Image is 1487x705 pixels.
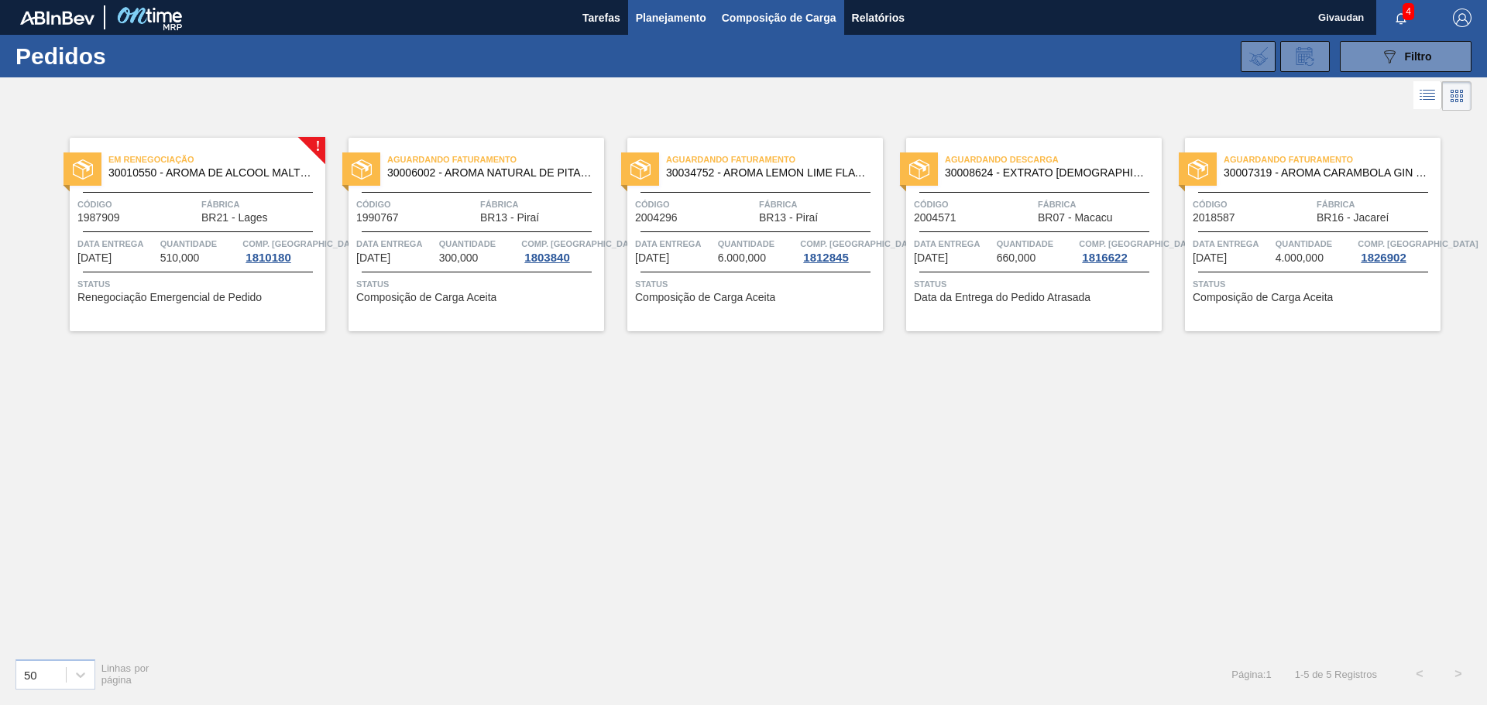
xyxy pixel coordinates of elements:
[635,212,678,224] span: 2004296
[582,9,620,27] span: Tarefas
[1241,41,1276,72] div: Importar Negociações dos Pedidos
[759,197,879,212] span: Fábrica
[201,212,268,224] span: BR21 - Lages
[1280,41,1330,72] div: Solicitação de Revisão de Pedidos
[1038,212,1112,224] span: BR07 - Macacu
[1340,41,1472,72] button: Filtro
[909,159,929,180] img: status
[521,236,641,252] span: Comp. Carga
[480,197,600,212] span: Fábrica
[635,236,714,252] span: Data entrega
[24,668,37,681] div: 50
[77,292,262,303] span: Renegociação Emergencial de Pedido
[1413,81,1442,111] div: Visão em Lista
[997,236,1076,252] span: Quantidade
[997,252,1036,264] span: 660,000
[356,292,496,303] span: Composição de Carga Aceita
[20,11,94,25] img: TNhmsLtSVTkK8tSr43FrP2fwEKptu5GPRR3wAAAABJRU5ErkJggg==
[718,236,797,252] span: Quantidade
[325,138,604,331] a: statusAguardando Faturamento30006002 - AROMA NATURAL DE PITAIA MIKESCódigo1990767FábricaBR13 - Pi...
[1193,236,1272,252] span: Data entrega
[1453,9,1472,27] img: Logout
[635,292,775,303] span: Composição de Carga Aceita
[1079,236,1199,252] span: Comp. Carga
[883,138,1162,331] a: statusAguardando Descarga30008624 - EXTRATO [DEMOGRAPHIC_DATA] WBMIXCódigo2004571FábricaBR07 - Ma...
[73,159,93,180] img: status
[387,152,604,167] span: Aguardando Faturamento
[800,236,879,264] a: Comp. [GEOGRAPHIC_DATA]1812845
[101,662,149,686] span: Linhas por página
[1276,252,1324,264] span: 4.000,000
[480,212,539,224] span: BR13 - Piraí
[1188,159,1208,180] img: status
[1193,276,1437,292] span: Status
[852,9,905,27] span: Relatórios
[914,252,948,264] span: 06/09/2025
[945,152,1162,167] span: Aguardando Descarga
[356,252,390,264] span: 02/09/2025
[636,9,706,27] span: Planejamento
[1162,138,1441,331] a: statusAguardando Faturamento30007319 - AROMA CARAMBOLA GIN TONICCódigo2018587FábricaBR16 - Jacare...
[108,152,325,167] span: Em renegociação
[800,252,851,264] div: 1812845
[635,197,755,212] span: Código
[759,212,818,224] span: BR13 - Piraí
[356,197,476,212] span: Código
[352,159,372,180] img: status
[800,236,920,252] span: Comp. Carga
[77,212,120,224] span: 1987909
[201,197,321,212] span: Fábrica
[1193,252,1227,264] span: 08/09/2025
[630,159,651,180] img: status
[1403,3,1414,20] span: 4
[108,167,313,179] span: 30010550 - AROMA DE ALCOOL MALTE LH-066-507-0
[914,197,1034,212] span: Código
[521,236,600,264] a: Comp. [GEOGRAPHIC_DATA]1803840
[242,236,321,264] a: Comp. [GEOGRAPHIC_DATA]1810180
[718,252,766,264] span: 6.000,000
[356,276,600,292] span: Status
[1224,152,1441,167] span: Aguardando Faturamento
[604,138,883,331] a: statusAguardando Faturamento30034752 - AROMA LEMON LIME FLAVOURCódigo2004296FábricaBR13 - PiraíDa...
[1405,50,1432,63] span: Filtro
[1358,236,1437,264] a: Comp. [GEOGRAPHIC_DATA]1826902
[1358,236,1478,252] span: Comp. Carga
[1079,252,1130,264] div: 1816622
[666,167,871,179] span: 30034752 - AROMA LEMON LIME FLAVOUR
[46,138,325,331] a: !statusEm renegociação30010550 - AROMA DE ALCOOL MALTE LH-066-507-0Código1987909FábricaBR21 - Lag...
[1295,669,1377,680] span: 1 - 5 de 5 Registros
[914,212,956,224] span: 2004571
[356,212,399,224] span: 1990767
[945,167,1149,179] span: 30008624 - EXTRATO AROMATICO WBMIX
[242,252,294,264] div: 1810180
[1439,655,1478,693] button: >
[1358,252,1409,264] div: 1826902
[1231,669,1271,680] span: Página : 1
[1193,292,1333,303] span: Composição de Carga Aceita
[1193,197,1313,212] span: Código
[1224,167,1428,179] span: 30007319 - AROMA CARAMBOLA GIN TONIC
[160,252,200,264] span: 510,000
[1038,197,1158,212] span: Fábrica
[666,152,883,167] span: Aguardando Faturamento
[914,236,993,252] span: Data entrega
[439,252,479,264] span: 300,000
[1442,81,1472,111] div: Visão em Cards
[1276,236,1355,252] span: Quantidade
[15,47,247,65] h1: Pedidos
[356,236,435,252] span: Data entrega
[1079,236,1158,264] a: Comp. [GEOGRAPHIC_DATA]1816622
[1376,7,1426,29] button: Notificações
[387,167,592,179] span: 30006002 - AROMA NATURAL DE PITAIA MIKES
[242,236,362,252] span: Comp. Carga
[1400,655,1439,693] button: <
[160,236,239,252] span: Quantidade
[914,276,1158,292] span: Status
[914,292,1090,303] span: Data da Entrega do Pedido Atrasada
[722,9,836,27] span: Composição de Carga
[1317,212,1389,224] span: BR16 - Jacareí
[1193,212,1235,224] span: 2018587
[77,252,112,264] span: 21/08/2025
[77,276,321,292] span: Status
[77,236,156,252] span: Data entrega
